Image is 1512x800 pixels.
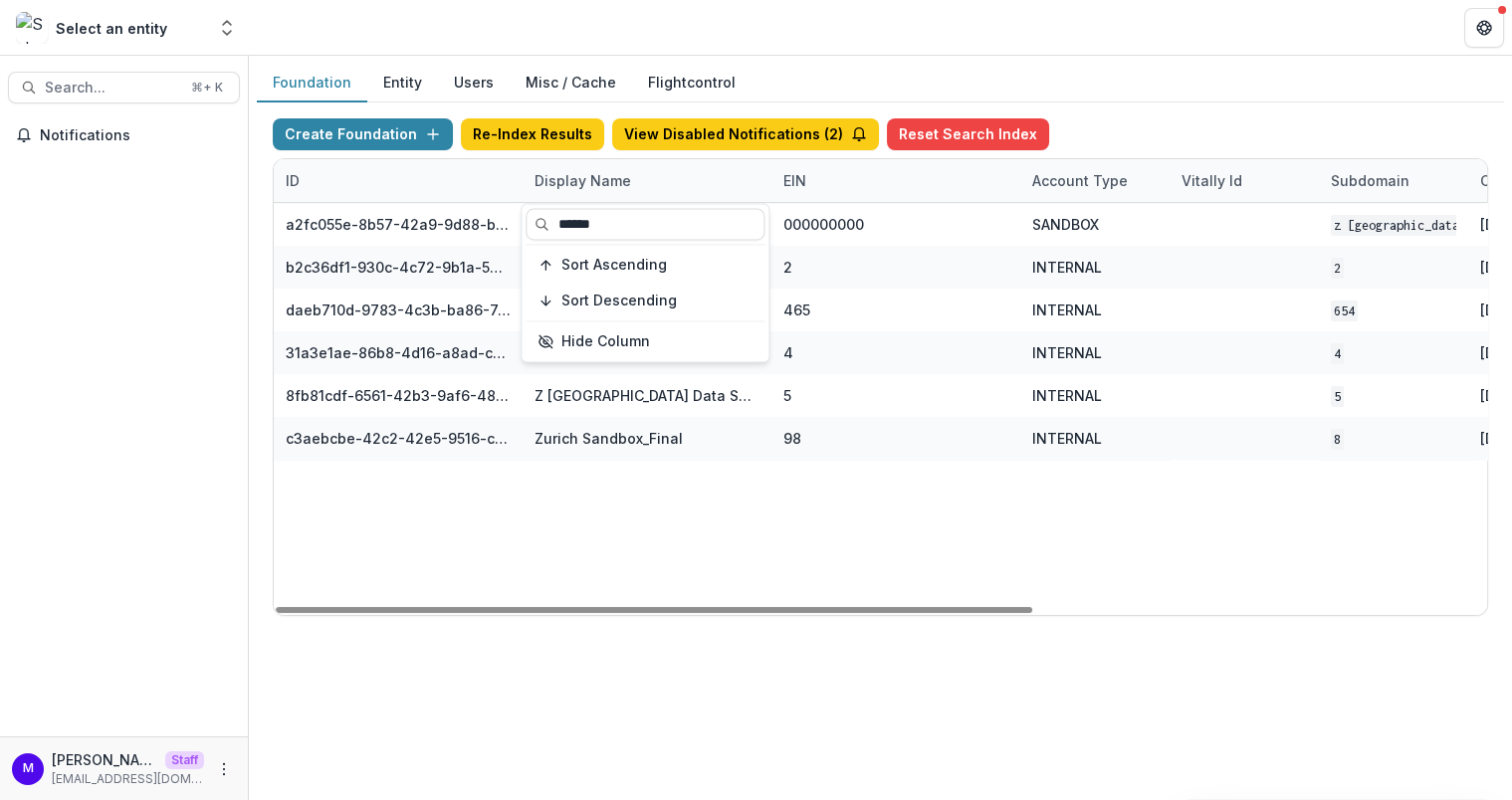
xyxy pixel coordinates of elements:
[286,385,511,406] div: 8fb81cdf-6561-42b3-9af6-48ce9000d9e3
[771,170,818,191] div: EIN
[1319,170,1421,191] div: Subdomain
[561,293,677,309] span: Sort Descending
[1331,386,1344,407] code: 5
[783,257,792,278] div: 2
[561,257,667,274] span: Sort Ascending
[213,8,241,48] button: Open entity switcher
[286,342,511,363] div: 31a3e1ae-86b8-4d16-a8ad-c151e1f37b0f
[1331,258,1344,279] code: 2
[367,64,438,102] button: Entity
[8,72,240,103] button: Search...
[1020,159,1170,202] div: Account Type
[286,257,511,278] div: b2c36df1-930c-4c72-9b1a-56ecc3486aa4
[1032,385,1102,406] div: INTERNAL
[1032,214,1099,235] div: SANDBOX
[526,325,764,357] button: Hide Column
[1170,170,1254,191] div: Vitally Id
[771,159,1020,202] div: EIN
[52,749,157,770] p: [PERSON_NAME]
[461,118,604,150] button: Re-Index Results
[23,762,34,775] div: Maddie
[438,64,510,102] button: Users
[257,64,367,102] button: Foundation
[1032,300,1102,320] div: INTERNAL
[40,127,232,144] span: Notifications
[526,285,764,316] button: Sort Descending
[783,428,801,449] div: 98
[8,119,240,151] button: Notifications
[286,300,511,320] div: daeb710d-9783-4c3b-ba86-7c5ab76d4606
[1032,257,1102,278] div: INTERNAL
[1319,159,1468,202] div: Subdomain
[1170,159,1319,202] div: Vitally Id
[510,64,632,102] button: Misc / Cache
[1020,170,1140,191] div: Account Type
[523,170,643,191] div: Display Name
[56,18,167,39] div: Select an entity
[535,428,683,449] div: Zurich Sandbox_Final
[273,118,453,150] button: Create Foundation
[286,428,511,449] div: c3aebcbe-42c2-42e5-9516-cd19ad0775eb
[783,300,810,320] div: 465
[165,751,204,769] p: Staff
[783,342,793,363] div: 4
[274,170,312,191] div: ID
[187,77,227,99] div: ⌘ + K
[523,159,771,202] div: Display Name
[212,757,236,781] button: More
[1331,343,1344,364] code: 4
[535,385,759,406] div: Z [GEOGRAPHIC_DATA] Data Sandbox
[274,159,523,202] div: ID
[1331,300,1358,321] code: 654
[52,770,204,788] p: [EMAIL_ADDRESS][DOMAIN_NAME]
[45,80,179,97] span: Search...
[1331,429,1344,450] code: 8
[1032,342,1102,363] div: INTERNAL
[526,249,764,281] button: Sort Ascending
[1464,8,1504,48] button: Get Help
[648,72,736,93] a: Flightcontrol
[16,12,48,44] img: Select an entity
[286,214,511,235] div: a2fc055e-8b57-42a9-9d88-b32bf4bf7ad9
[783,214,864,235] div: 000000000
[1032,428,1102,449] div: INTERNAL
[783,385,791,406] div: 5
[612,118,879,150] button: View Disabled Notifications (2)
[887,118,1049,150] button: Reset Search Index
